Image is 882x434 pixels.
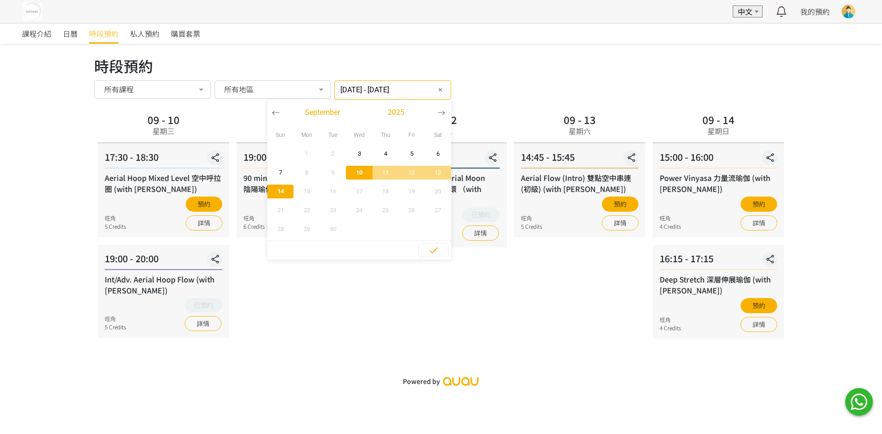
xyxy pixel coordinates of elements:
a: 詳情 [741,317,777,332]
div: Aerial Hoop Mixed Level 空中呼拉圈 (with [PERSON_NAME]) [105,172,222,194]
button: 17 [346,182,372,201]
div: 17:30 - 18:30 [105,150,222,169]
span: 28 [270,225,291,234]
span: 17 [349,187,369,196]
button: 2 [320,144,346,163]
span: 30 [322,225,343,234]
span: 23 [322,206,343,215]
span: 18 [375,187,396,196]
button: 2025 [359,106,433,119]
span: 25 [375,206,396,215]
span: ✕ [438,85,443,95]
button: 24 [346,201,372,220]
div: 09 - 10 [147,114,180,124]
button: 1 [294,144,320,163]
input: 篩選日期 [334,80,451,100]
span: 8 [296,168,317,177]
span: 5 [401,149,422,158]
button: September [286,106,359,119]
div: 4 Credits [660,324,681,332]
div: 6 Credits [243,222,265,231]
span: 所有地區 [224,85,254,94]
div: 星期三 [153,125,175,136]
span: 22 [296,206,317,215]
button: 6 [425,144,451,163]
a: 詳情 [185,316,221,331]
div: Thu [373,125,399,144]
button: 18 [373,182,399,201]
div: 旺角 [243,214,265,222]
button: 預約 [741,197,777,212]
span: 16 [322,187,343,196]
div: 旺角 [660,316,681,324]
a: 我的預約 [800,6,830,17]
div: Tue [320,125,346,144]
button: 4 [373,144,399,163]
button: 26 [399,201,425,220]
span: 私人預約 [130,28,159,39]
div: Int/Adv. Aerial Hoop Flow (with [PERSON_NAME]) [105,274,222,296]
div: 5 Credits [521,222,542,231]
button: 已預約 [185,298,222,312]
button: 預約 [186,197,222,212]
button: 23 [320,201,346,220]
span: 12 [401,168,422,177]
div: Mon [294,125,320,144]
button: 21 [267,201,294,220]
div: 星期日 [707,125,729,136]
div: 旺角 [105,214,126,222]
a: 詳情 [602,215,639,231]
div: 旺角 [105,315,126,323]
span: September [305,107,340,118]
a: 詳情 [186,215,222,231]
button: ✕ [435,85,446,96]
span: 日曆 [63,28,78,39]
span: 20 [428,187,448,196]
div: Power Vinyasa 力量流瑜伽 (with [PERSON_NAME]) [660,172,777,194]
span: 購買套票 [171,28,200,39]
button: 30 [320,220,346,238]
button: 已預約 [462,208,500,222]
div: 19:00 - 20:00 [105,252,222,270]
div: 09 - 14 [702,114,735,124]
button: 29 [294,220,320,238]
button: 28 [267,220,294,238]
div: 5 Credits [105,323,126,331]
button: 預約 [741,298,777,313]
button: 預約 [602,197,639,212]
div: 16:15 - 17:15 [660,252,777,270]
span: 29 [296,225,317,234]
button: 3 [346,144,372,163]
button: 27 [425,201,451,220]
span: 所有課程 [104,85,134,94]
div: Sat [425,125,451,144]
a: 詳情 [741,215,777,231]
button: 22 [294,201,320,220]
a: 日曆 [63,23,78,44]
div: Sun [267,125,294,144]
span: 時段預約 [89,28,119,39]
span: 1 [296,149,317,158]
button: 8 [294,163,320,182]
div: Deep Stretch 深層伸展瑜伽 (with [PERSON_NAME]) [660,274,777,296]
div: 星期六 [569,125,591,136]
div: 4 Credits [660,222,681,231]
span: 11 [375,168,396,177]
img: UmtSWZRY0gu1lRj4AQWWVd8cpYfWlUk61kPeIg4C.jpg [22,2,42,21]
div: 19:00 - 20:30 [243,150,361,169]
button: 10 [346,163,372,182]
span: 24 [349,206,369,215]
div: Wed [346,125,372,144]
button: 16 [320,182,346,201]
div: 90 mins [PERSON_NAME] 90 分鐘陰陽瑜伽 (with [PERSON_NAME]) [243,172,361,194]
button: 19 [399,182,425,201]
div: 15:00 - 16:00 [660,150,777,169]
a: 私人預約 [130,23,159,44]
div: 旺角 [521,214,542,222]
button: 20 [425,182,451,201]
button: 12 [399,163,425,182]
span: 13 [428,168,448,177]
span: 3 [349,149,369,158]
button: 25 [373,201,399,220]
